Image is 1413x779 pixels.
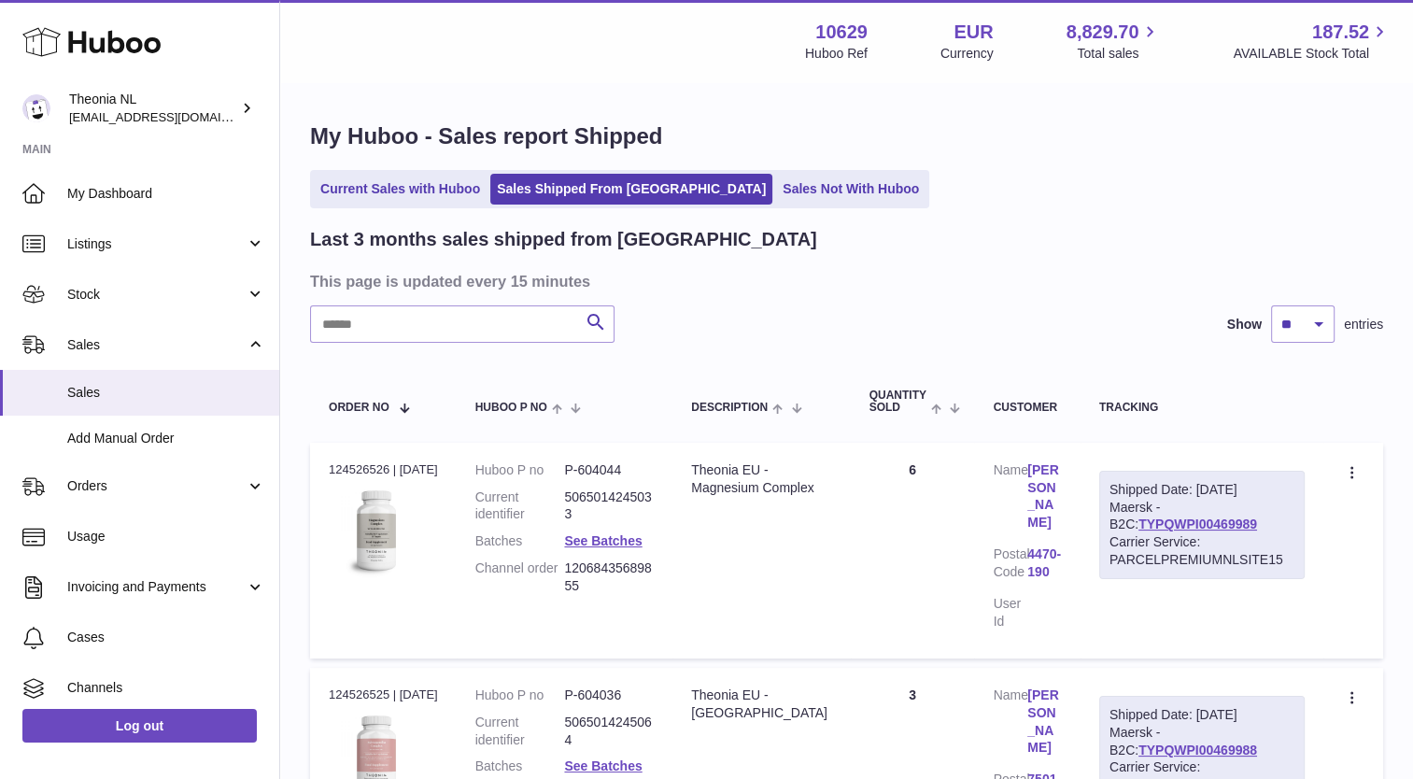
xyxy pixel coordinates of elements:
dt: User Id [993,595,1027,630]
a: Log out [22,709,257,743]
span: Listings [67,235,246,253]
a: TYPQWPI00469988 [1138,743,1257,758]
div: Theonia EU - Magnesium Complex [691,461,831,497]
span: Channels [67,679,265,697]
dt: Name [993,461,1027,537]
a: [PERSON_NAME] [1027,461,1062,532]
span: Cases [67,629,265,646]
span: Order No [329,402,389,414]
div: Customer [993,402,1061,414]
a: Sales Not With Huboo [776,174,926,205]
a: See Batches [564,533,642,548]
span: 8,829.70 [1067,20,1139,45]
div: Carrier Service: PARCELPREMIUMNLSITE15 [1109,533,1294,569]
span: Description [691,402,768,414]
label: Show [1227,316,1262,333]
a: See Batches [564,758,642,773]
img: info@wholesomegoods.eu [22,94,50,122]
a: 187.52 AVAILABLE Stock Total [1233,20,1391,63]
h1: My Huboo - Sales report Shipped [310,121,1383,151]
dt: Current identifier [475,489,565,524]
div: Currency [940,45,994,63]
span: [EMAIL_ADDRESS][DOMAIN_NAME] [69,109,275,124]
td: 6 [851,443,975,659]
dt: Postal Code [993,545,1027,586]
dt: Batches [475,532,565,550]
span: 187.52 [1312,20,1369,45]
span: Orders [67,477,246,495]
dt: Batches [475,758,565,775]
span: Stock [67,286,246,304]
img: 106291725893142.jpg [329,484,422,577]
dd: 5065014245033 [564,489,654,524]
h2: Last 3 months sales shipped from [GEOGRAPHIC_DATA] [310,227,817,252]
span: Add Manual Order [67,430,265,447]
strong: EUR [954,20,993,45]
span: Sales [67,336,246,354]
span: Invoicing and Payments [67,578,246,596]
span: Sales [67,384,265,402]
h3: This page is updated every 15 minutes [310,271,1378,291]
a: [PERSON_NAME] [1027,687,1062,758]
a: Current Sales with Huboo [314,174,487,205]
a: Sales Shipped From [GEOGRAPHIC_DATA] [490,174,772,205]
div: 124526526 | [DATE] [329,461,438,478]
dd: P-604036 [564,687,654,704]
span: Total sales [1077,45,1160,63]
div: Huboo Ref [805,45,868,63]
div: Theonia EU - [GEOGRAPHIC_DATA] [691,687,831,722]
dd: P-604044 [564,461,654,479]
dt: Huboo P no [475,687,565,704]
dd: 12068435689855 [564,559,654,595]
span: My Dashboard [67,185,265,203]
strong: 10629 [815,20,868,45]
dt: Name [993,687,1027,762]
div: Maersk - B2C: [1099,471,1305,579]
a: 4470-190 [1027,545,1062,581]
div: Theonia NL [69,91,237,126]
dt: Current identifier [475,714,565,749]
div: Tracking [1099,402,1305,414]
span: Usage [67,528,265,545]
span: entries [1344,316,1383,333]
div: Shipped Date: [DATE] [1109,481,1294,499]
dt: Channel order [475,559,565,595]
span: Quantity Sold [869,389,927,414]
div: Shipped Date: [DATE] [1109,706,1294,724]
div: 124526525 | [DATE] [329,687,438,703]
a: TYPQWPI00469989 [1138,517,1257,531]
span: AVAILABLE Stock Total [1233,45,1391,63]
dd: 5065014245064 [564,714,654,749]
span: Huboo P no [475,402,547,414]
dt: Huboo P no [475,461,565,479]
a: 8,829.70 Total sales [1067,20,1161,63]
